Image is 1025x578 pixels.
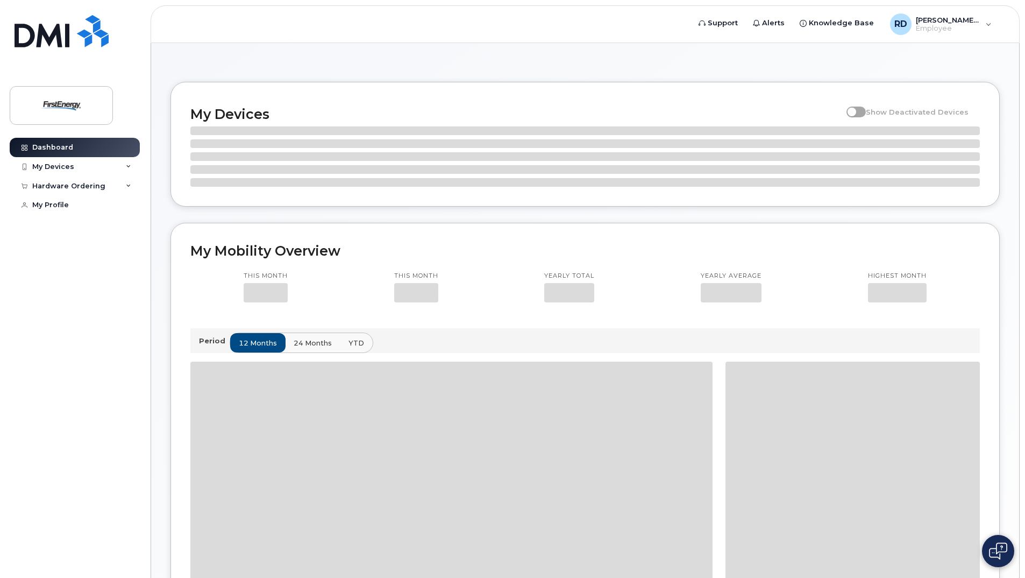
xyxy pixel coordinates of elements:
p: Period [199,336,230,346]
p: Highest month [868,272,927,280]
p: Yearly average [701,272,761,280]
p: This month [244,272,288,280]
span: 24 months [294,338,332,348]
input: Show Deactivated Devices [846,102,855,110]
h2: My Mobility Overview [190,243,980,259]
p: This month [394,272,438,280]
h2: My Devices [190,106,841,122]
span: YTD [348,338,364,348]
span: Show Deactivated Devices [866,108,969,116]
img: Open chat [989,542,1007,560]
p: Yearly total [544,272,594,280]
